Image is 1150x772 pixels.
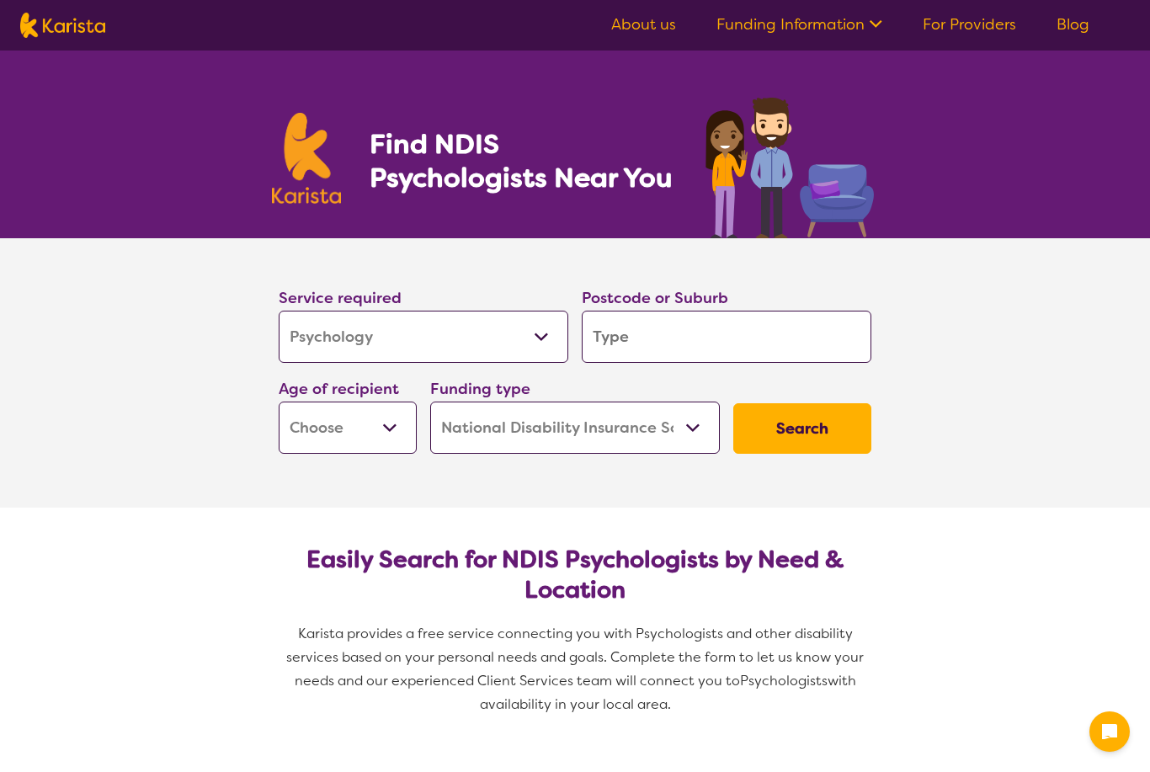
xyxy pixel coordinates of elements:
a: For Providers [923,14,1016,35]
img: Karista logo [272,113,341,204]
input: Type [582,311,871,363]
button: Search [733,403,871,454]
label: Postcode or Suburb [582,288,728,308]
label: Service required [279,288,402,308]
label: Funding type [430,379,530,399]
a: Funding Information [716,14,882,35]
a: Blog [1057,14,1089,35]
a: About us [611,14,676,35]
img: Karista logo [20,13,105,38]
h1: Find NDIS Psychologists Near You [370,127,681,194]
img: psychology [700,91,878,238]
span: Psychologists [740,672,828,689]
h2: Easily Search for NDIS Psychologists by Need & Location [292,545,858,605]
label: Age of recipient [279,379,399,399]
span: Karista provides a free service connecting you with Psychologists and other disability services b... [286,625,867,689]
